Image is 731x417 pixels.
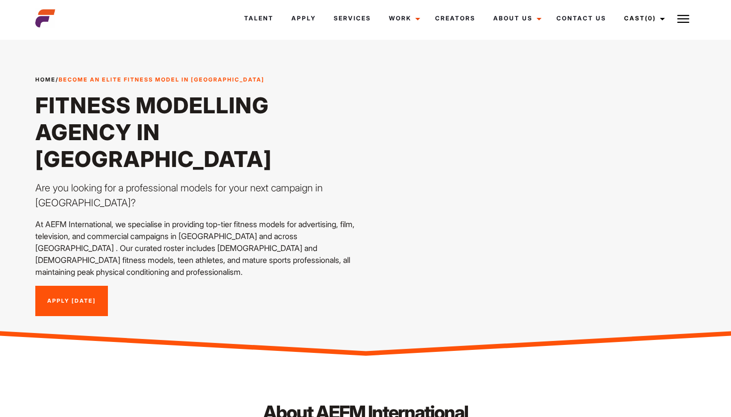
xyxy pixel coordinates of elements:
a: Apply [282,5,325,32]
strong: Become an Elite Fitness Model in [GEOGRAPHIC_DATA] [59,76,265,83]
a: Services [325,5,380,32]
img: Burger icon [677,13,689,25]
a: Creators [426,5,484,32]
a: Apply [DATE] [35,286,108,317]
a: About Us [484,5,548,32]
h1: Fitness Modelling Agency in [GEOGRAPHIC_DATA] [35,92,360,172]
span: (0) [645,14,656,22]
p: At AEFM International, we specialise in providing top-tier fitness models for advertising, film, ... [35,218,360,278]
a: Talent [235,5,282,32]
p: Are you looking for a professional models for your next campaign in [GEOGRAPHIC_DATA]? [35,180,360,210]
a: Cast(0) [615,5,671,32]
a: Contact Us [548,5,615,32]
img: cropped-aefm-brand-fav-22-square.png [35,8,55,28]
a: Home [35,76,56,83]
a: Work [380,5,426,32]
span: / [35,76,265,84]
